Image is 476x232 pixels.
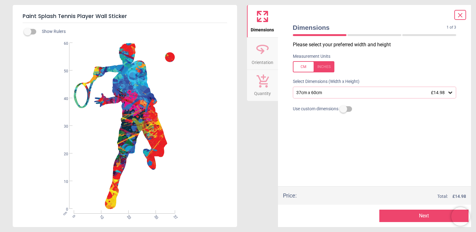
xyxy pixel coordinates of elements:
[71,214,75,218] span: 0
[283,192,297,199] div: Price :
[288,79,359,85] label: Select Dimensions (Width x Height)
[455,194,466,199] span: 14.98
[447,25,456,30] span: 1 of 3
[293,23,447,32] span: Dimensions
[247,70,278,101] button: Quantity
[451,207,470,226] iframe: Brevo live chat
[56,69,68,74] span: 50
[293,106,338,112] span: Use custom dimensions
[23,10,227,23] h5: Paint Splash Tennis Player Wall Sticker
[293,53,330,60] label: Measurement Units
[379,210,469,222] button: Next
[56,124,68,129] span: 30
[247,38,278,70] button: Orientation
[28,28,237,35] div: Show Rulers
[172,214,176,218] span: 37
[296,90,447,95] div: 37cm x 60cm
[293,41,461,48] p: Please select your preferred width and height
[252,57,273,66] span: Orientation
[247,5,278,37] button: Dimensions
[153,214,157,218] span: 30
[251,24,274,33] span: Dimensions
[56,96,68,102] span: 40
[56,152,68,157] span: 20
[98,214,102,218] span: 10
[126,214,130,218] span: 20
[56,41,68,46] span: 60
[254,88,271,97] span: Quantity
[306,193,466,200] div: Total:
[62,211,68,216] span: cm
[56,179,68,184] span: 10
[431,90,445,95] span: £14.98
[56,207,68,212] span: 0
[452,193,466,200] span: £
